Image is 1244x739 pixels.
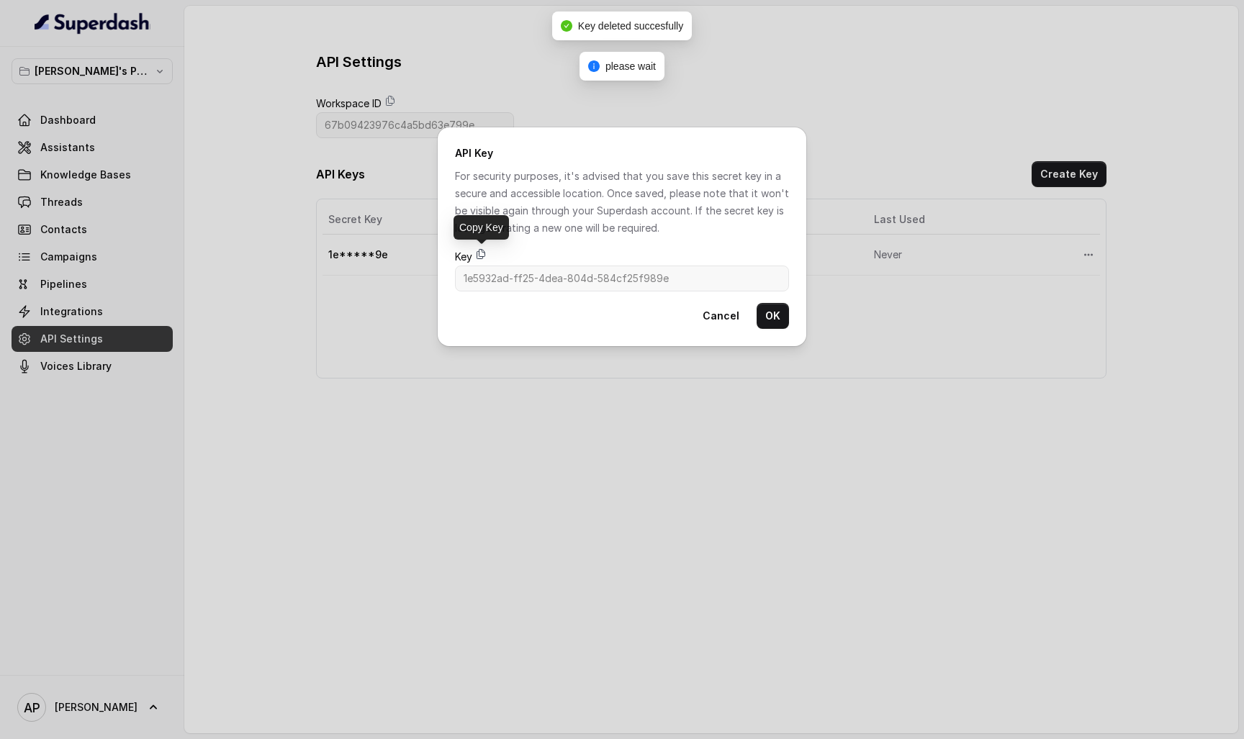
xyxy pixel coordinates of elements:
span: info-circle [588,60,600,72]
button: Cancel [694,303,748,329]
span: check-circle [561,20,572,32]
span: Key deleted succesfully [578,20,683,32]
h2: API Key [455,145,789,162]
label: Key [455,248,472,266]
p: For security purposes, it's advised that you save this secret key in a secure and accessible loca... [455,168,789,237]
button: OK [757,303,789,329]
div: Copy Key [454,215,509,240]
span: please wait [605,60,656,72]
